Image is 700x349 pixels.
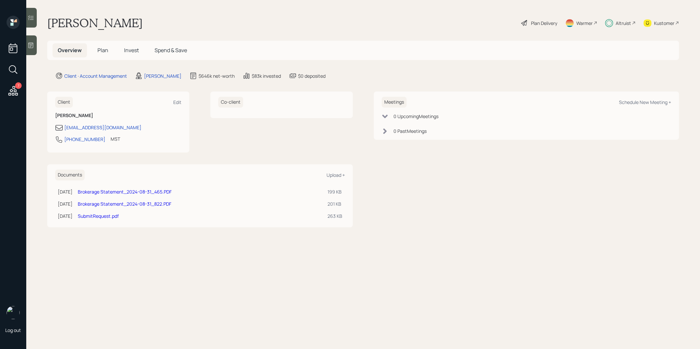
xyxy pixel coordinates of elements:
[55,97,73,108] h6: Client
[58,213,73,219] div: [DATE]
[78,201,171,207] a: Brokerage Statement_2024-08-31_822.PDF
[155,47,187,54] span: Spend & Save
[328,200,342,207] div: 201 KB
[616,20,631,27] div: Altruist
[144,72,181,79] div: [PERSON_NAME]
[5,327,21,333] div: Log out
[328,213,342,219] div: 263 KB
[124,47,139,54] span: Invest
[327,172,345,178] div: Upload +
[7,306,20,319] img: treva-nostdahl-headshot.png
[173,99,181,105] div: Edit
[58,47,82,54] span: Overview
[218,97,243,108] h6: Co-client
[47,16,143,30] h1: [PERSON_NAME]
[393,113,438,120] div: 0 Upcoming Meeting s
[576,20,593,27] div: Warmer
[619,99,671,105] div: Schedule New Meeting +
[64,72,127,79] div: Client · Account Management
[199,72,235,79] div: $646k net-worth
[55,170,85,180] h6: Documents
[15,82,22,89] div: 7
[78,213,119,219] a: SubmitRequest.pdf
[64,124,141,131] div: [EMAIL_ADDRESS][DOMAIN_NAME]
[78,189,172,195] a: Brokerage Statement_2024-08-31_465.PDF
[58,188,73,195] div: [DATE]
[382,97,407,108] h6: Meetings
[111,135,120,142] div: MST
[58,200,73,207] div: [DATE]
[252,72,281,79] div: $83k invested
[393,128,427,134] div: 0 Past Meeting s
[654,20,674,27] div: Kustomer
[531,20,557,27] div: Plan Delivery
[64,136,105,143] div: [PHONE_NUMBER]
[97,47,108,54] span: Plan
[328,188,342,195] div: 199 KB
[55,113,181,118] h6: [PERSON_NAME]
[298,72,326,79] div: $0 deposited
